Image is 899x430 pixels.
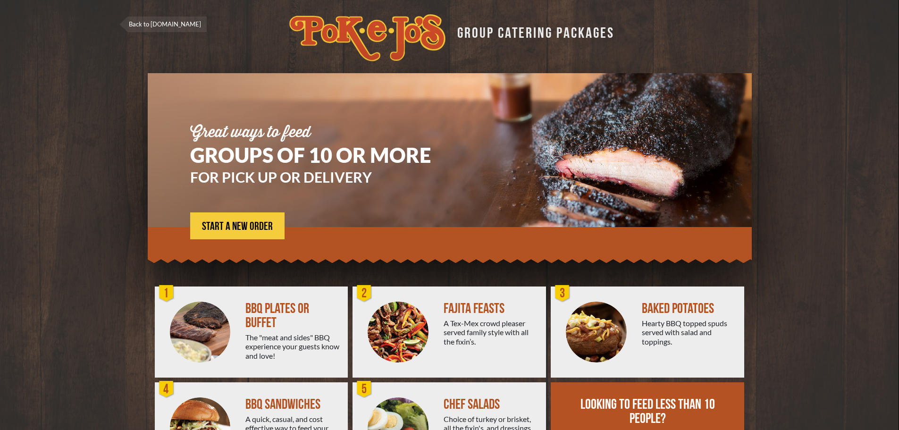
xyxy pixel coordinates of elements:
[450,22,614,40] div: GROUP CATERING PACKAGES
[245,397,340,412] div: BBQ SANDWICHES
[157,380,176,399] div: 4
[190,170,459,184] h3: FOR PICK UP OR DELIVERY
[355,380,374,399] div: 5
[444,397,538,412] div: CHEF SALADS
[566,302,627,363] img: PEJ-Baked-Potato.png
[190,145,459,165] h1: GROUPS OF 10 OR MORE
[245,333,340,360] div: The "meat and sides" BBQ experience your guests know and love!
[170,302,231,363] img: PEJ-BBQ-Buffet.png
[190,212,285,239] a: START A NEW ORDER
[157,284,176,303] div: 1
[289,14,445,61] img: logo.svg
[444,302,538,316] div: FAJITA FEASTS
[119,17,207,32] a: Back to [DOMAIN_NAME]
[190,125,459,140] div: Great ways to feed
[368,302,428,363] img: PEJ-Fajitas.png
[444,319,538,346] div: A Tex-Mex crowd pleaser served family style with all the fixin’s.
[642,319,737,346] div: Hearty BBQ topped spuds served with salad and toppings.
[355,284,374,303] div: 2
[245,302,340,330] div: BBQ PLATES OR BUFFET
[202,221,273,232] span: START A NEW ORDER
[579,397,717,426] div: LOOKING TO FEED LESS THAN 10 PEOPLE?
[553,284,572,303] div: 3
[642,302,737,316] div: BAKED POTATOES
